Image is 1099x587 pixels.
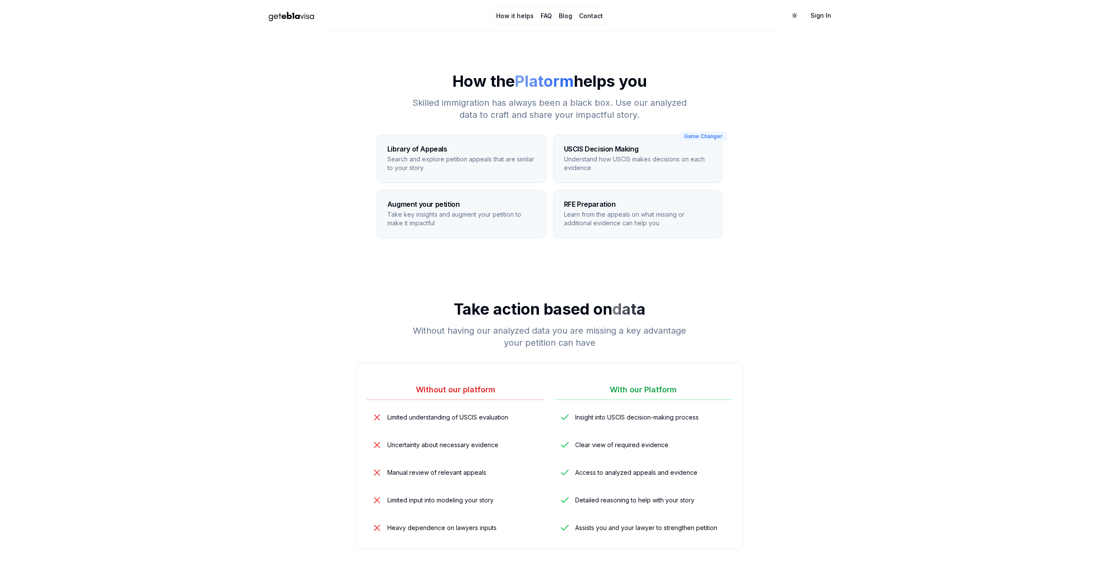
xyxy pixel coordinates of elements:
[804,8,838,23] a: Sign In
[405,97,694,121] h3: Skilled immigration has always been a black box. Use our analyzed data to craft and share your im...
[564,201,712,208] h3: RFE Preparation
[387,496,494,505] span: Limited input into modeling your story
[261,8,322,23] img: geteb1avisa logo
[564,210,712,227] p: Learn from the appeals on what missing or additional evidence can help you
[489,6,610,25] nav: Main
[575,468,697,477] span: Access to analyzed appeals and evidence
[261,300,838,318] h1: Take action based on
[575,496,694,505] span: Detailed reasoning to help with your story
[564,155,712,172] p: Understand how USCIS makes decisions on each evidence
[387,413,508,422] span: Limited understanding of USCIS evaluation
[387,201,535,208] h3: Augment your petition
[387,145,535,152] h3: Library of Appeals
[367,384,544,400] h3: Without our platform
[405,325,694,349] h3: Without having our analyzed data you are missing a key advantage your petition can have
[387,155,535,172] p: Search and explore petition appeals that are similar to your story
[554,384,732,400] h3: With our Platform
[575,441,668,449] span: Clear view of required evidence
[387,524,497,532] span: Heavy dependence on lawyers inputs
[564,145,712,152] h3: USCIS Decision Making
[496,12,534,20] a: How it helps
[541,12,552,20] a: FAQ
[579,12,603,20] a: Contact
[387,210,535,227] p: Take key insights and augment your petition to make it impactful
[387,441,498,449] span: Uncertainty about necessary evidence
[559,12,572,20] a: Blog
[261,73,838,90] h1: How the helps you
[387,468,486,477] span: Manual review of relevant appeals
[261,8,453,23] a: Home Page
[612,300,646,319] span: data
[575,413,699,422] span: Insight into USCIS decision-making process
[515,72,574,91] span: Platorm
[679,132,727,141] div: Game Changer
[575,524,717,532] span: Assists you and your lawyer to strengthen petition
